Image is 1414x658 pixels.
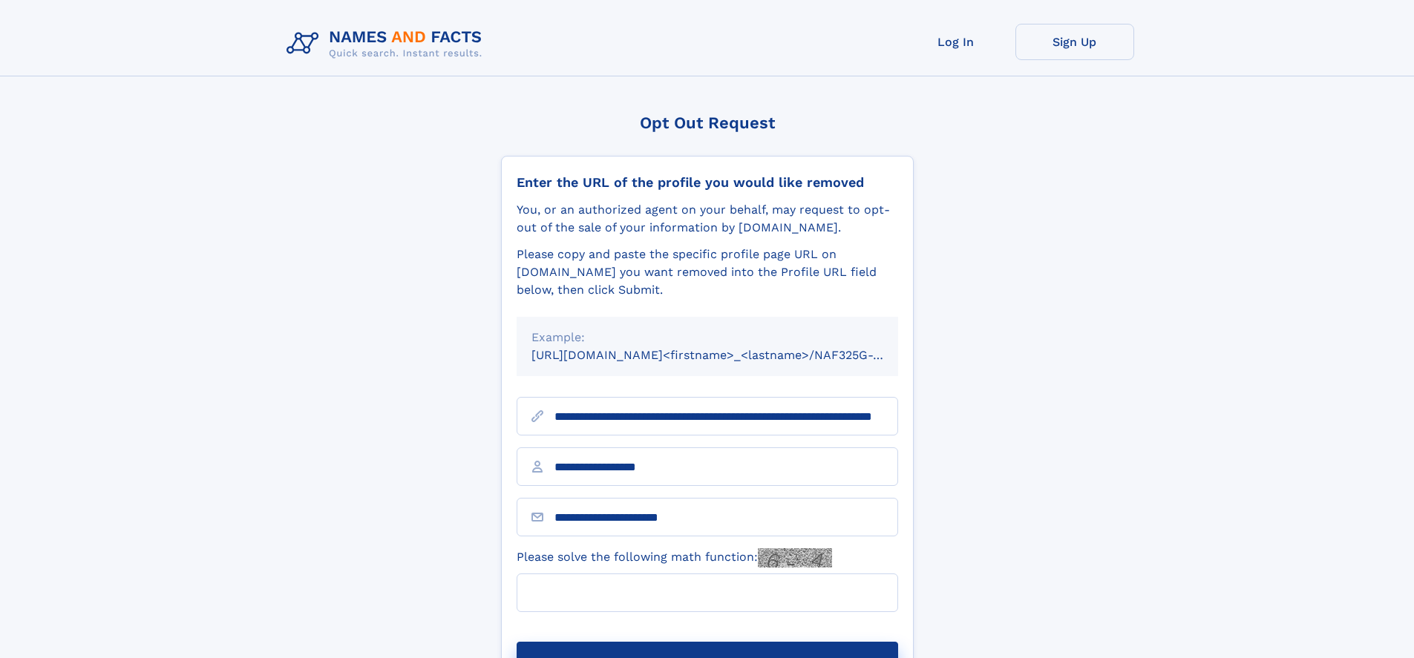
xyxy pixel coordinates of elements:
div: You, or an authorized agent on your behalf, may request to opt-out of the sale of your informatio... [517,201,898,237]
div: Opt Out Request [501,113,914,132]
div: Enter the URL of the profile you would like removed [517,174,898,191]
div: Example: [531,329,883,346]
a: Log In [897,24,1015,60]
img: Logo Names and Facts [281,24,494,64]
label: Please solve the following math function: [517,548,832,567]
small: [URL][DOMAIN_NAME]<firstname>_<lastname>/NAF325G-xxxxxxxx [531,348,926,362]
a: Sign Up [1015,24,1134,60]
div: Please copy and paste the specific profile page URL on [DOMAIN_NAME] you want removed into the Pr... [517,246,898,299]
